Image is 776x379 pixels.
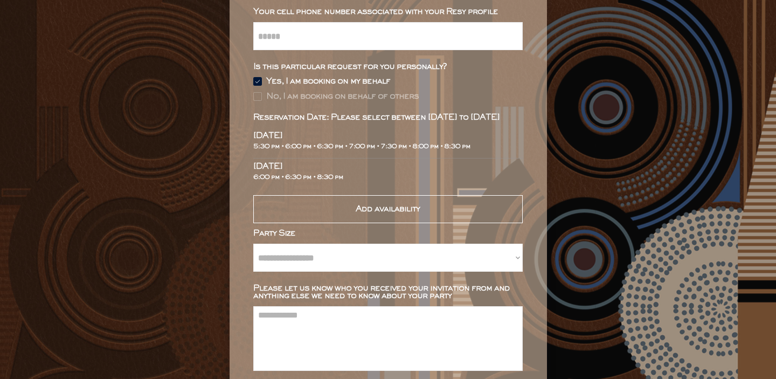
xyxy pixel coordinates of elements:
div: Reservation Date: Please select between [DATE] to [DATE] [253,114,523,121]
img: Rectangle%20315%20%281%29.svg [253,92,262,101]
div: Please let us know who you received your invitation from and anything else we need to know about ... [253,285,523,300]
div: 6:00 pm • 6:30 pm • 8:30 pm [253,175,343,181]
div: 5:30 pm • 6:00 pm • 6:30 pm • 7:00 pm • 7:30 pm • 8:00 pm • 8:30 pm [253,144,470,150]
div: Add availability [356,205,420,213]
div: No, I am booking on behalf of others [266,93,419,100]
div: Is this particular request for you personally? [253,63,523,71]
div: [DATE] [253,163,282,170]
div: Your cell phone number associated with your Resy profile [253,8,523,16]
div: Party Size [253,230,523,237]
div: Yes, I am booking on my behalf [266,78,390,85]
img: Group%2048096532.svg [253,77,262,86]
div: [DATE] [253,132,282,140]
